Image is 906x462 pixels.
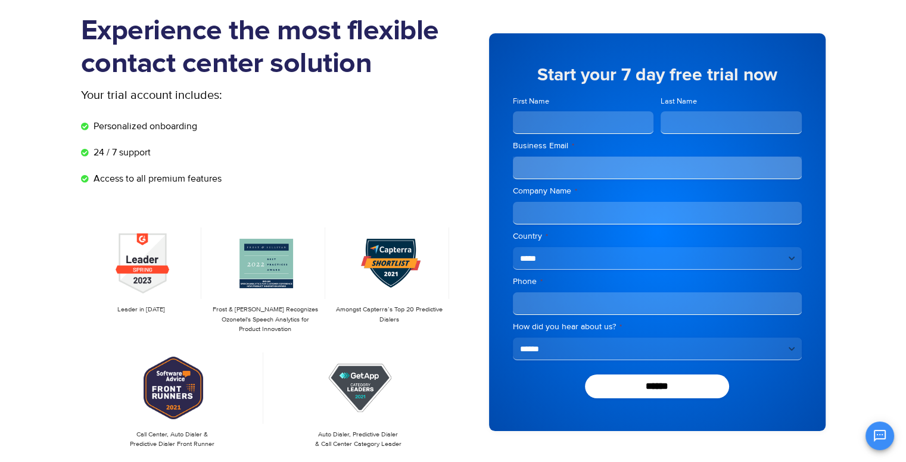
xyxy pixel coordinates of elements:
p: Leader in [DATE] [87,305,195,315]
button: Open chat [865,422,894,450]
h5: Start your 7 day free trial now [513,66,802,84]
p: Amongst Capterra’s Top 20 Predictive Dialers [335,305,443,324]
label: Company Name [513,185,802,197]
h1: Experience the most flexible contact center solution [81,15,453,80]
label: How did you hear about us? [513,321,802,333]
span: Access to all premium features [91,171,222,186]
p: Auto Dialer, Predictive Dialer & Call Center Category Leader [273,430,444,449]
label: First Name [513,96,654,107]
label: Phone [513,276,802,288]
label: Business Email [513,140,802,152]
span: Personalized onboarding [91,119,197,133]
label: Last Name [661,96,802,107]
p: Your trial account includes: [81,86,364,104]
p: Call Center, Auto Dialer & Predictive Dialer Front Runner [87,430,258,449]
span: 24 / 7 support [91,145,151,160]
p: Frost & [PERSON_NAME] Recognizes Ozonetel's Speech Analytics for Product Innovation [211,305,319,335]
label: Country [513,230,802,242]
